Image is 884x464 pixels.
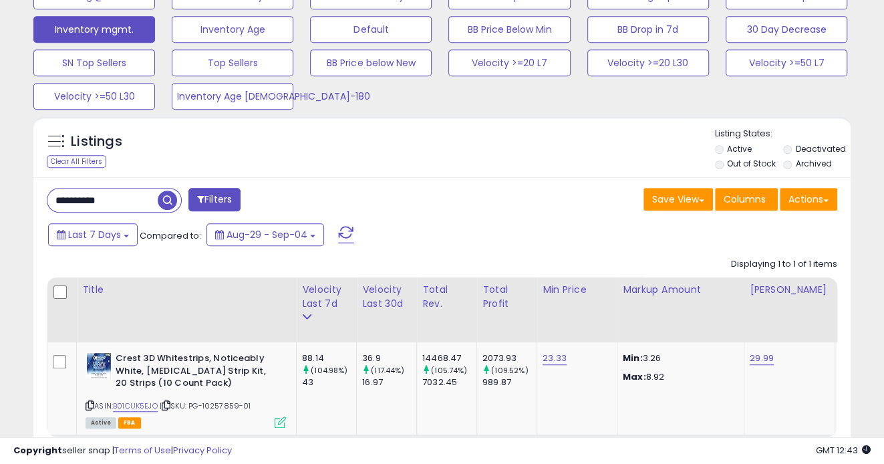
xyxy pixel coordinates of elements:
button: Inventory Age [DEMOGRAPHIC_DATA]-180 [172,83,293,110]
div: 36.9 [362,352,416,364]
a: B01CUK5EJO [113,400,158,412]
button: Actions [780,188,837,211]
button: Velocity >=50 L7 [726,49,847,76]
span: Aug-29 - Sep-04 [227,228,307,241]
div: seller snap | | [13,445,232,457]
button: Save View [643,188,713,211]
strong: Max: [623,370,646,383]
button: Columns [715,188,778,211]
div: 14468.47 [422,352,476,364]
label: Deactivated [795,143,845,154]
div: Total Profit [482,283,531,311]
div: Title [82,283,291,297]
div: 989.87 [482,376,537,388]
button: BB Price Below Min [448,16,570,43]
small: (117.44%) [371,365,404,376]
div: 16.97 [362,376,416,388]
div: Displaying 1 to 1 of 1 items [731,258,837,271]
small: (109.52%) [491,365,528,376]
label: Active [727,143,752,154]
button: Velocity >=50 L30 [33,83,155,110]
button: Aug-29 - Sep-04 [206,223,324,246]
div: [PERSON_NAME] [750,283,829,297]
div: Clear All Filters [47,155,106,168]
span: All listings currently available for purchase on Amazon [86,417,116,429]
div: 43 [302,376,356,388]
button: Velocity >=20 L7 [448,49,570,76]
button: Last 7 Days [48,223,138,246]
button: Velocity >=20 L30 [587,49,709,76]
button: Top Sellers [172,49,293,76]
div: Velocity Last 7d [302,283,351,311]
div: Total Rev. [422,283,471,311]
button: SN Top Sellers [33,49,155,76]
label: Out of Stock [727,158,776,169]
span: Compared to: [140,229,201,242]
button: BB Drop in 7d [587,16,709,43]
button: Inventory Age [172,16,293,43]
button: BB Price below New [310,49,432,76]
button: Filters [188,188,241,211]
div: Velocity Last 30d [362,283,411,311]
a: Terms of Use [114,444,171,457]
button: Inventory mgmt. [33,16,155,43]
span: FBA [118,417,141,429]
span: Columns [724,193,766,206]
div: 88.14 [302,352,356,364]
a: 29.99 [750,352,774,365]
div: 7032.45 [422,376,476,388]
b: Crest 3D Whitestrips, Noticeably White, [MEDICAL_DATA] Strip Kit, 20 Strips (10 Count Pack) [116,352,278,393]
img: 51jtHx1WHoL._SL40_.jpg [86,352,112,379]
p: 8.92 [623,371,734,383]
p: 3.26 [623,352,734,364]
p: Listing States: [715,128,851,140]
strong: Copyright [13,444,62,457]
h5: Listings [71,132,122,151]
span: 2025-09-12 12:43 GMT [816,444,871,457]
div: Min Price [543,283,611,297]
small: (104.98%) [311,365,347,376]
span: | SKU: PG-10257859-01 [160,400,251,411]
span: Last 7 Days [68,228,121,241]
a: 23.33 [543,352,567,365]
div: 2073.93 [482,352,537,364]
button: Default [310,16,432,43]
button: 30 Day Decrease [726,16,847,43]
strong: Min: [623,352,643,364]
div: Markup Amount [623,283,738,297]
small: (105.74%) [431,365,467,376]
label: Archived [795,158,831,169]
a: Privacy Policy [173,444,232,457]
